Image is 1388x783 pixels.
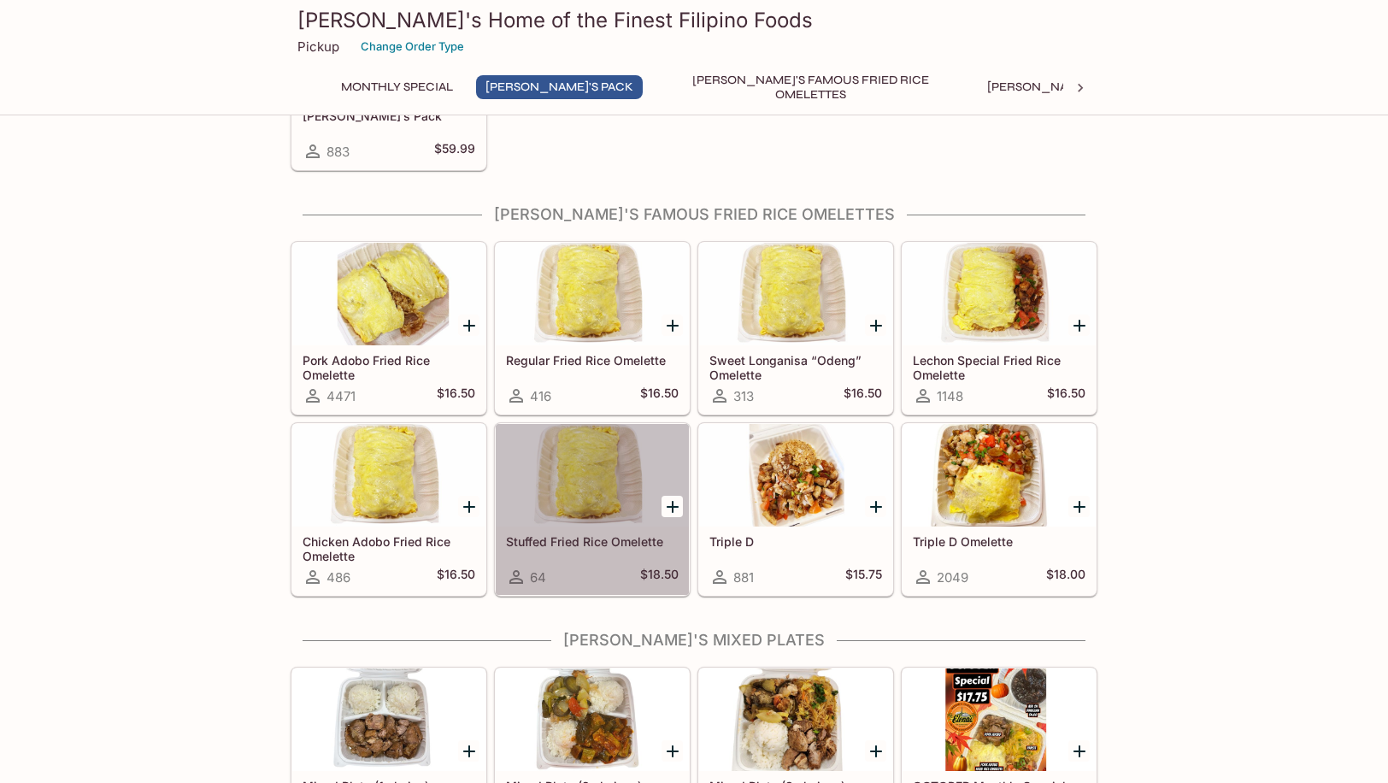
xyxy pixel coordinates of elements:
h5: Sweet Longanisa “Odeng” Omelette [709,353,882,381]
h5: Triple D Omelette [913,534,1085,549]
button: [PERSON_NAME]'s Mixed Plates [978,75,1196,99]
button: Add Mixed Plate (2 choices) [662,740,683,762]
span: 64 [530,569,546,586]
button: [PERSON_NAME]'s Famous Fried Rice Omelettes [656,75,964,99]
div: Sweet Longanisa “Odeng” Omelette [699,243,892,345]
h5: $16.50 [437,567,475,587]
h4: [PERSON_NAME]'s Famous Fried Rice Omelettes [291,205,1097,224]
a: Pork Adobo Fried Rice Omelette4471$16.50 [291,242,486,415]
span: 1148 [937,388,963,404]
div: Triple D [699,424,892,527]
div: Mixed Plate (1 choice) [292,668,485,771]
h5: $59.99 [434,141,475,162]
div: Chicken Adobo Fried Rice Omelette [292,424,485,527]
h5: Stuffed Fried Rice Omelette [506,534,679,549]
button: Add Lechon Special Fried Rice Omelette [1068,315,1090,336]
button: Add Regular Fried Rice Omelette [662,315,683,336]
button: Add Mixed Plate (1 choice) [458,740,479,762]
h5: Lechon Special Fried Rice Omelette [913,353,1085,381]
h5: $16.50 [640,386,679,406]
button: Add Mixed Plate (3 choices) [865,740,886,762]
span: 416 [530,388,551,404]
h3: [PERSON_NAME]'s Home of the Finest Filipino Foods [297,7,1091,33]
span: 486 [326,569,350,586]
h5: $18.50 [640,567,679,587]
span: 313 [733,388,754,404]
button: Add Pork Adobo Fried Rice Omelette [458,315,479,336]
button: [PERSON_NAME]'s Pack [476,75,643,99]
p: Pickup [297,38,339,55]
h5: Pork Adobo Fried Rice Omelette [303,353,475,381]
div: Triple D Omelette [903,424,1096,527]
h5: $15.75 [845,567,882,587]
a: Stuffed Fried Rice Omelette64$18.50 [495,423,690,596]
a: Triple D881$15.75 [698,423,893,596]
h5: Triple D [709,534,882,549]
button: Add OCTOBER Monthly Special [1068,740,1090,762]
h5: Chicken Adobo Fried Rice Omelette [303,534,475,562]
h5: Regular Fried Rice Omelette [506,353,679,368]
h5: $16.50 [437,386,475,406]
a: Lechon Special Fried Rice Omelette1148$16.50 [902,242,1097,415]
div: Stuffed Fried Rice Omelette [496,424,689,527]
button: Add Stuffed Fried Rice Omelette [662,496,683,517]
button: Add Chicken Adobo Fried Rice Omelette [458,496,479,517]
button: Add Sweet Longanisa “Odeng” Omelette [865,315,886,336]
div: Regular Fried Rice Omelette [496,243,689,345]
h5: $18.00 [1046,567,1085,587]
a: Sweet Longanisa “Odeng” Omelette313$16.50 [698,242,893,415]
button: Add Triple D [865,496,886,517]
span: 881 [733,569,754,586]
div: OCTOBER Monthly Special [903,668,1096,771]
span: 883 [326,144,350,160]
button: Add Triple D Omelette [1068,496,1090,517]
div: Lechon Special Fried Rice Omelette [903,243,1096,345]
span: 4471 [326,388,356,404]
div: Mixed Plate (3 choices) [699,668,892,771]
h5: $16.50 [1047,386,1085,406]
a: Triple D Omelette2049$18.00 [902,423,1097,596]
div: Pork Adobo Fried Rice Omelette [292,243,485,345]
h5: $16.50 [844,386,882,406]
a: Regular Fried Rice Omelette416$16.50 [495,242,690,415]
button: Change Order Type [353,33,472,60]
a: Chicken Adobo Fried Rice Omelette486$16.50 [291,423,486,596]
div: Mixed Plate (2 choices) [496,668,689,771]
h5: [PERSON_NAME]’s Pack [303,109,475,123]
h4: [PERSON_NAME]'s Mixed Plates [291,631,1097,650]
span: 2049 [937,569,968,586]
button: Monthly Special [332,75,462,99]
